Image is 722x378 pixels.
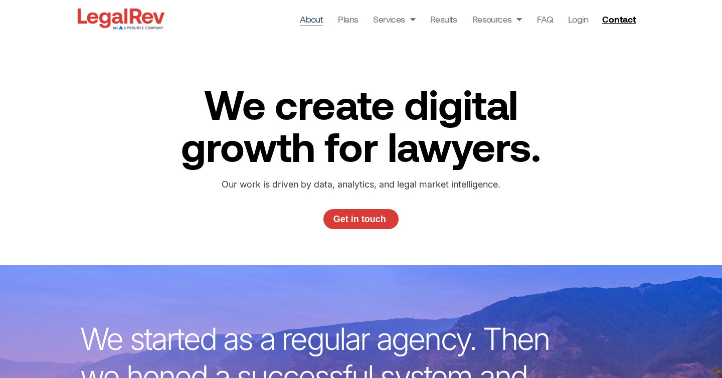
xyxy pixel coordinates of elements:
a: Contact [598,11,642,27]
a: Services [373,12,415,26]
a: Plans [338,12,358,26]
nav: Menu [300,12,588,26]
a: Login [568,12,588,26]
a: About [300,12,323,26]
p: Our work is driven by data, analytics, and legal market intelligence. [195,177,526,192]
a: Resources [472,12,522,26]
h2: We create digital growth for lawyers. [161,83,561,167]
span: Get in touch [333,215,386,224]
a: Get in touch [323,209,399,229]
span: Contact [602,15,636,24]
a: FAQ [537,12,553,26]
a: Results [430,12,457,26]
